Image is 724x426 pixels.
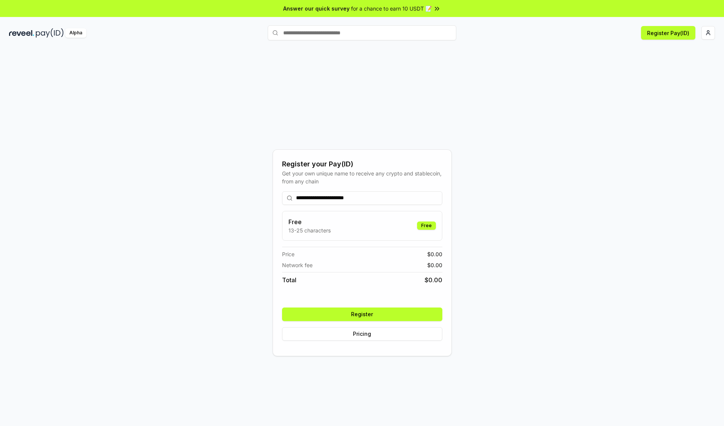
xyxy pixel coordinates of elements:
[282,308,442,321] button: Register
[427,261,442,269] span: $ 0.00
[425,275,442,285] span: $ 0.00
[9,28,34,38] img: reveel_dark
[65,28,86,38] div: Alpha
[282,261,313,269] span: Network fee
[288,226,331,234] p: 13-25 characters
[282,327,442,341] button: Pricing
[427,250,442,258] span: $ 0.00
[641,26,695,40] button: Register Pay(ID)
[282,250,295,258] span: Price
[282,159,442,169] div: Register your Pay(ID)
[282,275,296,285] span: Total
[282,169,442,185] div: Get your own unique name to receive any crypto and stablecoin, from any chain
[283,5,350,12] span: Answer our quick survey
[417,221,436,230] div: Free
[288,217,331,226] h3: Free
[36,28,64,38] img: pay_id
[351,5,432,12] span: for a chance to earn 10 USDT 📝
